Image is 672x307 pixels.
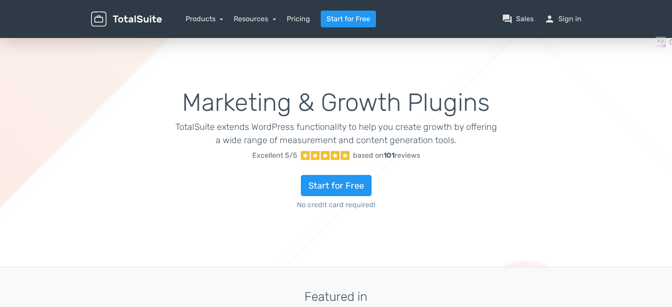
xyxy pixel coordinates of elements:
[175,89,497,117] h1: Marketing & Growth Plugins
[175,147,497,164] a: Excellent 5/5 based on101reviews
[175,120,497,147] p: TotalSuite extends WordPress functionality to help you create growth by offering a wide range of ...
[502,14,534,24] a: question_answerSales
[544,14,555,24] span: person
[353,150,420,161] div: based on reviews
[321,11,376,27] a: Start for Free
[175,200,497,210] span: No credit card required!
[544,14,581,24] a: personSign in
[91,290,581,304] h3: Featured in
[383,151,395,159] strong: 101
[301,175,372,196] a: Start for Free
[234,15,276,23] a: Resources
[287,14,310,24] a: Pricing
[502,14,513,24] span: question_answer
[186,15,224,23] a: Products
[252,150,297,161] span: Excellent 5/5
[91,11,162,27] img: TotalSuite for WordPress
